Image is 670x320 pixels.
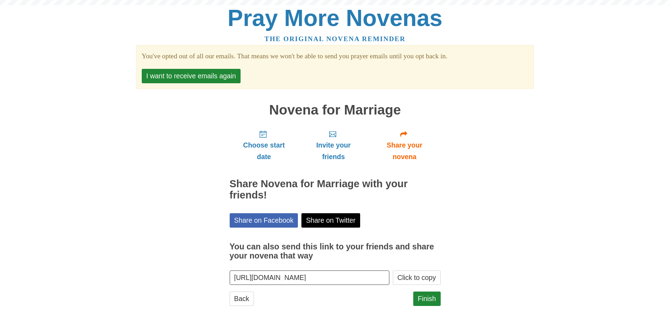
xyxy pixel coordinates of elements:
[230,178,441,201] h2: Share Novena for Marriage with your friends!
[142,51,528,62] section: You've opted out of all our emails. That means we won't be able to send you prayer emails until y...
[230,103,441,118] h1: Novena for Marriage
[237,139,292,163] span: Choose start date
[393,270,441,285] button: Click to copy
[298,124,368,166] a: Invite your friends
[142,69,241,83] button: I want to receive emails again
[376,139,434,163] span: Share your novena
[305,139,361,163] span: Invite your friends
[301,213,360,228] a: Share on Twitter
[230,124,299,166] a: Choose start date
[230,213,298,228] a: Share on Facebook
[230,292,254,306] a: Back
[228,5,442,31] a: Pray More Novenas
[369,124,441,166] a: Share your novena
[230,242,441,260] h3: You can also send this link to your friends and share your novena that way
[264,35,406,43] a: The original novena reminder
[413,292,441,306] a: Finish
